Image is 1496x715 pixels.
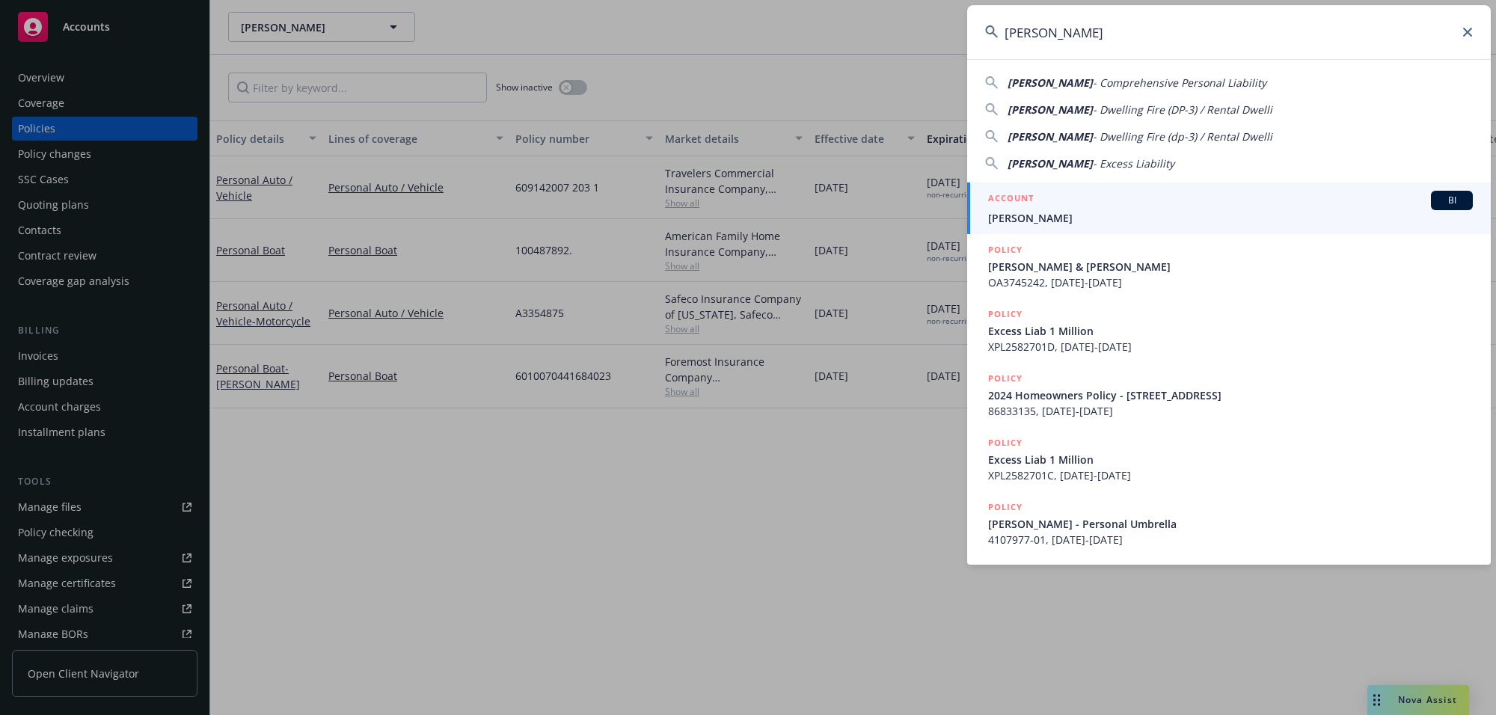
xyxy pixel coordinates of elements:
span: [PERSON_NAME] [1008,156,1093,171]
span: - Comprehensive Personal Liability [1093,76,1266,90]
h5: POLICY [988,500,1023,515]
span: [PERSON_NAME] [1008,102,1093,117]
a: POLICY2024 Homeowners Policy - [STREET_ADDRESS]86833135, [DATE]-[DATE] [967,363,1491,427]
span: - Dwelling Fire (dp-3) / Rental Dwelli [1093,129,1272,144]
a: POLICYExcess Liab 1 MillionXPL2582701D, [DATE]-[DATE] [967,298,1491,363]
span: [PERSON_NAME] - Personal Umbrella [988,516,1473,532]
span: 86833135, [DATE]-[DATE] [988,403,1473,419]
span: [PERSON_NAME] [1008,76,1093,90]
span: BI [1437,194,1467,207]
input: Search... [967,5,1491,59]
h5: POLICY [988,242,1023,257]
span: [PERSON_NAME] & [PERSON_NAME] [988,259,1473,274]
span: - Dwelling Fire (DP-3) / Rental Dwelli [1093,102,1272,117]
span: 2024 Homeowners Policy - [STREET_ADDRESS] [988,387,1473,403]
span: [PERSON_NAME] [988,210,1473,226]
a: ACCOUNTBI[PERSON_NAME] [967,182,1491,234]
span: 4107977-01, [DATE]-[DATE] [988,532,1473,547]
span: - Excess Liability [1093,156,1174,171]
a: POLICY[PERSON_NAME] - Personal Umbrella4107977-01, [DATE]-[DATE] [967,491,1491,556]
span: Excess Liab 1 Million [988,323,1473,339]
h5: POLICY [988,307,1023,322]
h5: ACCOUNT [988,191,1034,209]
a: POLICYExcess Liab 1 MillionXPL2582701C, [DATE]-[DATE] [967,427,1491,491]
h5: POLICY [988,435,1023,450]
a: POLICY[PERSON_NAME] & [PERSON_NAME]OA3745242, [DATE]-[DATE] [967,234,1491,298]
span: Excess Liab 1 Million [988,452,1473,467]
span: [PERSON_NAME] [1008,129,1093,144]
span: XPL2582701C, [DATE]-[DATE] [988,467,1473,483]
span: XPL2582701D, [DATE]-[DATE] [988,339,1473,355]
h5: POLICY [988,371,1023,386]
span: OA3745242, [DATE]-[DATE] [988,274,1473,290]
